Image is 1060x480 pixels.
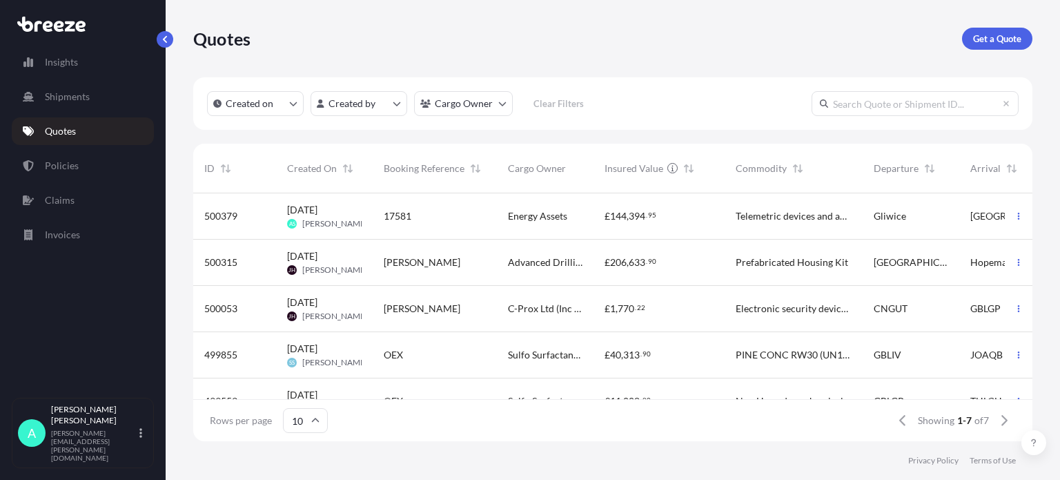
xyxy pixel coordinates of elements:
span: Telemetric devices and adapters [736,209,852,223]
span: C-Prox Ltd (Inc Quantek) [508,302,582,316]
span: , [627,211,629,221]
span: JH [288,263,295,277]
span: 633 [629,258,645,267]
span: 770 [618,304,634,314]
p: Policies [45,159,79,173]
a: Invoices [12,221,154,249]
a: Privacy Policy [908,455,959,466]
span: [PERSON_NAME] [302,357,368,368]
p: Quotes [45,124,76,138]
span: Hopeman [970,256,1012,269]
span: GBLGP [874,394,904,408]
span: Commodity [736,162,787,175]
button: Clear Filters [520,93,597,115]
span: , [627,258,629,267]
span: Advanced Drilling Fluids Ltd [508,256,582,269]
span: 499855 [204,348,237,362]
span: , [621,396,623,406]
span: £ [605,304,610,314]
p: Insights [45,55,78,69]
span: 008 [623,396,640,406]
span: 95 [648,213,656,218]
span: 313 [623,350,640,360]
button: Sort [340,160,356,177]
input: Search Quote or Shipment ID... [812,91,1019,116]
button: createdBy Filter options [311,91,407,116]
a: Terms of Use [970,455,1016,466]
p: Get a Quote [973,32,1021,46]
span: 500053 [204,302,237,316]
p: Invoices [45,228,80,242]
p: Shipments [45,90,90,104]
span: [DATE] [287,296,317,309]
span: . [646,213,647,218]
span: . [646,259,647,264]
span: [DATE] [287,249,317,263]
p: Claims [45,193,75,207]
span: GBLIV [874,348,901,362]
span: , [616,304,618,314]
span: 22 [637,305,645,310]
span: [PERSON_NAME] [302,311,368,322]
span: 11 [610,396,621,406]
span: 80 [642,398,651,403]
span: Gliwice [874,209,906,223]
span: 499553 [204,394,237,408]
span: Electronic security devices (access control systems and locks) [736,302,852,316]
span: JOAQB [970,348,1003,362]
span: ID [204,162,215,175]
span: 40 [610,350,621,360]
span: [PERSON_NAME] [384,302,460,316]
span: Showing [918,414,954,428]
span: [PERSON_NAME] [384,256,460,269]
span: Insured Value [605,162,663,175]
span: CNGUT [874,302,907,316]
p: [PERSON_NAME] [PERSON_NAME] [51,404,137,426]
span: Booking Reference [384,162,464,175]
p: Created on [226,97,273,111]
span: [GEOGRAPHIC_DATA] [874,256,948,269]
span: , [621,350,623,360]
span: Rows per page [210,414,272,428]
button: Sort [1003,160,1020,177]
span: 17581 [384,209,411,223]
span: A [28,426,36,440]
span: . [640,352,642,356]
a: Quotes [12,117,154,145]
p: Clear Filters [533,97,584,111]
span: Created On [287,162,337,175]
span: . [640,398,642,403]
span: Cargo Owner [508,162,566,175]
span: [DATE] [287,342,317,356]
span: Non Hazardous chemicals [736,394,847,408]
span: [GEOGRAPHIC_DATA] [970,209,1031,223]
span: Energy Assets [508,209,567,223]
span: OEX [384,348,403,362]
span: [PERSON_NAME] [302,265,368,276]
span: 500379 [204,209,237,223]
span: GBLGP [970,302,1001,316]
p: Cargo Owner [435,97,493,111]
span: OEX [384,394,403,408]
a: Policies [12,152,154,180]
span: £ [605,211,610,221]
span: Departure [874,162,919,175]
p: Created by [328,97,375,111]
span: 1 [610,304,616,314]
a: Insights [12,48,154,76]
button: Sort [467,160,484,177]
span: AS [289,217,295,231]
button: Sort [921,160,938,177]
span: 90 [642,352,651,356]
span: 90 [648,259,656,264]
p: Quotes [193,28,251,50]
a: Get a Quote [962,28,1032,50]
button: createdOn Filter options [207,91,304,116]
span: £ [605,258,610,267]
span: [DATE] [287,388,317,402]
span: 500315 [204,256,237,269]
span: 394 [629,211,645,221]
p: [PERSON_NAME][EMAIL_ADDRESS][PERSON_NAME][DOMAIN_NAME] [51,429,137,462]
span: 206 [610,258,627,267]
